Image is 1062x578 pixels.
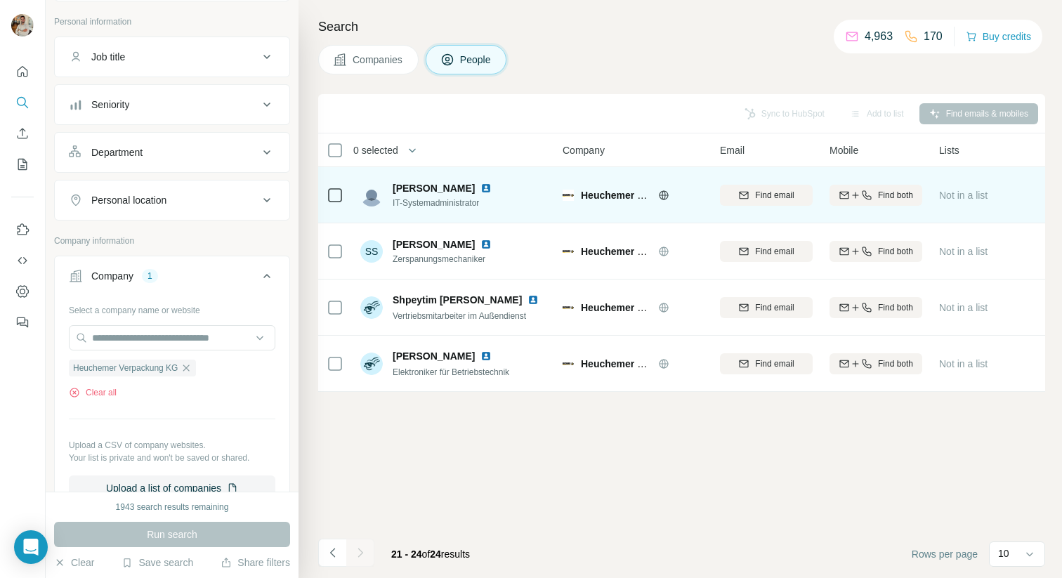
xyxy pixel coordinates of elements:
[939,190,988,201] span: Not in a list
[11,14,34,37] img: Avatar
[55,183,289,217] button: Personal location
[563,190,574,201] img: Logo of Heuchemer Verpackung KG
[581,190,710,201] span: Heuchemer Verpackung KG
[69,452,275,464] p: Your list is private and won't be saved or shared.
[480,239,492,250] img: LinkedIn logo
[720,185,813,206] button: Find email
[54,235,290,247] p: Company information
[91,145,143,159] div: Department
[393,367,509,377] span: Elektroniker für Betriebstechnik
[924,28,943,45] p: 170
[69,386,117,399] button: Clear all
[393,197,497,209] span: IT-Systemadministrator
[55,88,289,121] button: Seniority
[391,549,422,560] span: 21 - 24
[393,293,522,307] span: Shpeytim [PERSON_NAME]
[91,193,166,207] div: Personal location
[91,269,133,283] div: Company
[430,549,441,560] span: 24
[69,298,275,317] div: Select a company name or website
[55,259,289,298] button: Company1
[939,302,988,313] span: Not in a list
[422,549,431,560] span: of
[393,253,497,265] span: Zerspanungsmechaniker
[69,475,275,501] button: Upload a list of companies
[563,358,574,369] img: Logo of Heuchemer Verpackung KG
[720,353,813,374] button: Find email
[11,217,34,242] button: Use Surfe on LinkedIn
[755,245,794,258] span: Find email
[720,241,813,262] button: Find email
[878,301,913,314] span: Find both
[91,98,129,112] div: Seniority
[755,357,794,370] span: Find email
[912,547,978,561] span: Rows per page
[353,143,398,157] span: 0 selected
[755,189,794,202] span: Find email
[391,549,470,560] span: results
[116,501,229,513] div: 1943 search results remaining
[830,185,922,206] button: Find both
[55,136,289,169] button: Department
[830,297,922,318] button: Find both
[581,358,710,369] span: Heuchemer Verpackung KG
[360,353,383,375] img: Avatar
[360,240,383,263] div: SS
[581,246,710,257] span: Heuchemer Verpackung KG
[480,183,492,194] img: LinkedIn logo
[91,50,125,64] div: Job title
[460,53,492,67] span: People
[393,349,475,363] span: [PERSON_NAME]
[527,294,539,306] img: LinkedIn logo
[221,556,290,570] button: Share filters
[878,357,913,370] span: Find both
[755,301,794,314] span: Find email
[318,17,1045,37] h4: Search
[393,181,475,195] span: [PERSON_NAME]
[393,237,475,251] span: [PERSON_NAME]
[830,241,922,262] button: Find both
[830,353,922,374] button: Find both
[966,27,1031,46] button: Buy credits
[720,143,745,157] span: Email
[480,350,492,362] img: LinkedIn logo
[720,297,813,318] button: Find email
[360,296,383,319] img: Avatar
[11,90,34,115] button: Search
[14,530,48,564] div: Open Intercom Messenger
[54,15,290,28] p: Personal information
[11,248,34,273] button: Use Surfe API
[360,184,383,206] img: Avatar
[69,439,275,452] p: Upload a CSV of company websites.
[54,556,94,570] button: Clear
[878,189,913,202] span: Find both
[878,245,913,258] span: Find both
[563,143,605,157] span: Company
[939,358,988,369] span: Not in a list
[998,546,1009,560] p: 10
[122,556,193,570] button: Save search
[318,539,346,567] button: Navigate to previous page
[142,270,158,282] div: 1
[11,310,34,335] button: Feedback
[939,143,959,157] span: Lists
[830,143,858,157] span: Mobile
[563,302,574,313] img: Logo of Heuchemer Verpackung KG
[11,279,34,304] button: Dashboard
[55,40,289,74] button: Job title
[393,311,526,321] span: Vertriebsmitarbeiter im Außendienst
[865,28,893,45] p: 4,963
[11,152,34,177] button: My lists
[11,121,34,146] button: Enrich CSV
[563,246,574,257] img: Logo of Heuchemer Verpackung KG
[73,362,178,374] span: Heuchemer Verpackung KG
[11,59,34,84] button: Quick start
[939,246,988,257] span: Not in a list
[581,302,710,313] span: Heuchemer Verpackung KG
[353,53,404,67] span: Companies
